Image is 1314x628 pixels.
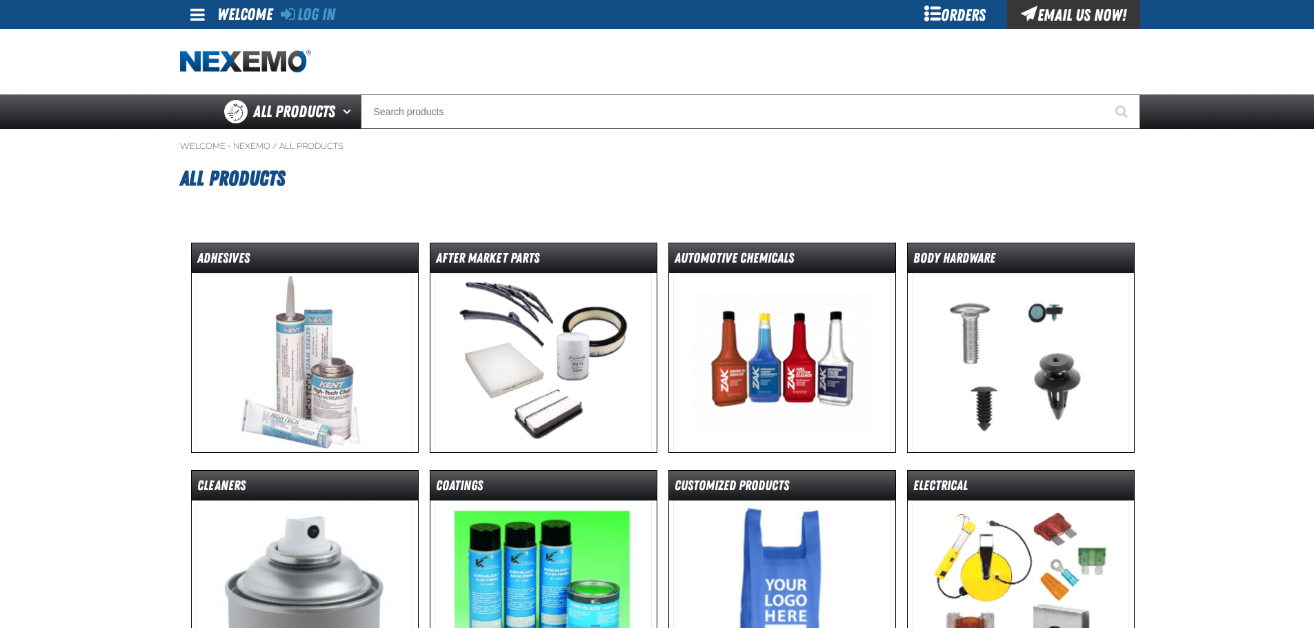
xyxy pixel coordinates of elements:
[279,141,344,152] a: All Products
[912,273,1129,452] img: Body Hardware
[281,5,335,24] a: Log In
[907,243,1135,453] a: Body Hardware
[196,273,413,452] img: Adhesives
[191,243,419,453] a: Adhesives
[180,50,311,74] a: Home
[338,94,361,129] button: Open All Products pages
[1106,94,1140,129] button: Start Searching
[180,50,311,74] img: Nexemo logo
[272,141,277,152] span: /
[435,273,652,452] img: After Market Parts
[669,249,895,273] dt: Automotive Chemicals
[673,273,890,452] img: Automotive Chemicals
[668,243,896,453] a: Automotive Chemicals
[669,476,895,500] dt: Customized Products
[430,249,657,273] dt: After Market Parts
[430,243,657,453] a: After Market Parts
[908,476,1134,500] dt: Electrical
[180,160,1135,197] h1: All Products
[192,476,418,500] dt: Cleaners
[908,249,1134,273] dt: Body Hardware
[361,94,1140,129] input: Search
[430,476,657,500] dt: Coatings
[253,99,335,124] span: All Products
[192,249,418,273] dt: Adhesives
[180,141,270,152] a: Welcome - Nexemo
[180,141,1135,152] nav: Breadcrumbs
